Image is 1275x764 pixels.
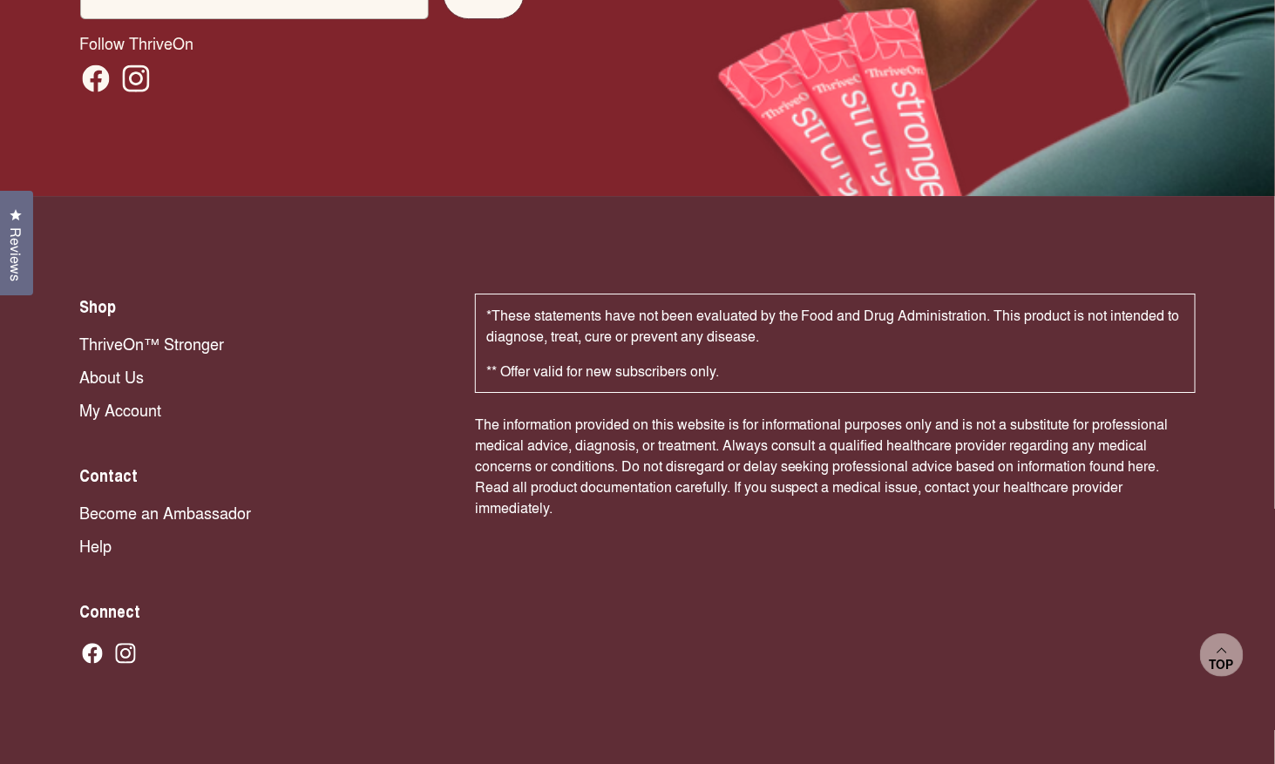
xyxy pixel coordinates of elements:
a: ThriveOn™ Stronger [80,332,440,355]
a: Become an Ambassador [80,501,440,524]
a: My Account [80,398,440,421]
h2: Connect [80,598,440,623]
a: About Us [80,365,440,388]
p: *These statements have not been evaluated by the Food and Drug Administration. This product is no... [486,305,1184,347]
p: The information provided on this website is for informational purposes only and is not a substitu... [475,414,1196,518]
h2: Contact [80,463,440,487]
p: ** Offer valid for new subscribers only. [486,361,1184,382]
span: Follow ThriveOn [80,33,847,53]
span: Top [1210,657,1234,673]
span: Reviews [4,227,27,281]
h2: Shop [80,294,440,318]
a: Help [80,534,440,557]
